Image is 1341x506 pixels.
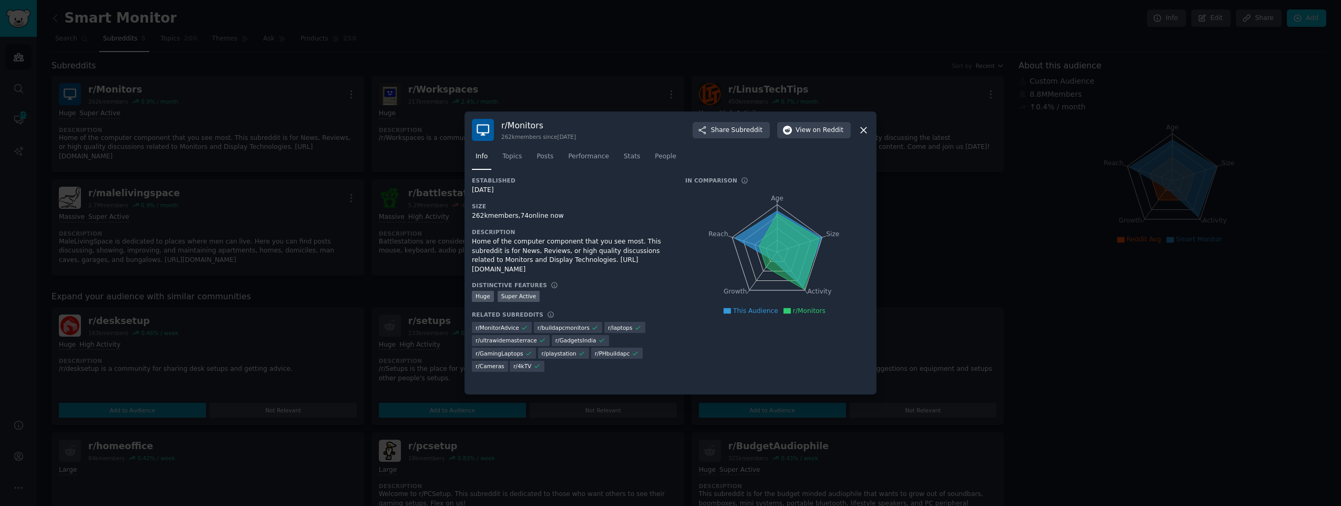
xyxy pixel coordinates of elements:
a: Stats [620,148,644,170]
div: 262k members since [DATE] [501,133,576,140]
span: Subreddit [731,126,762,135]
a: People [651,148,680,170]
tspan: Activity [808,288,832,296]
tspan: Age [771,195,783,202]
span: View [796,126,843,135]
button: ShareSubreddit [693,122,770,139]
span: People [655,152,676,161]
h3: Distinctive Features [472,281,547,289]
span: on Reddit [813,126,843,135]
span: r/ Cameras [476,362,504,370]
div: 262k members, 74 online now [472,211,670,221]
a: Performance [564,148,613,170]
h3: Description [472,228,670,236]
h3: Established [472,177,670,184]
span: Performance [568,152,609,161]
span: r/ ultrawidemasterrace [476,337,537,344]
img: Monitors [472,119,494,141]
span: r/Monitors [793,307,826,315]
span: Topics [502,152,522,161]
h3: Size [472,203,670,210]
span: r/ 4kTV [513,362,531,370]
span: r/ playstation [542,350,576,357]
span: r/ MonitorAdvice [476,324,519,331]
span: r/ GamingLaptops [476,350,523,357]
span: r/ buildapcmonitors [538,324,590,331]
a: Info [472,148,491,170]
a: Topics [499,148,525,170]
tspan: Reach [708,230,728,238]
span: Posts [537,152,553,161]
span: r/ PHbuildapc [595,350,630,357]
button: Viewon Reddit [777,122,851,139]
tspan: Size [826,230,839,238]
h3: r/ Monitors [501,120,576,131]
span: Info [476,152,488,161]
h3: Related Subreddits [472,311,543,318]
tspan: Growth [724,288,747,296]
div: Huge [472,291,494,302]
div: Home of the computer component that you see most. This subreddit is for News, Reviews, or high qu... [472,237,670,274]
div: [DATE] [472,186,670,195]
span: This Audience [733,307,778,315]
div: Super Active [498,291,540,302]
span: r/ GadgetsIndia [555,337,596,344]
h3: In Comparison [685,177,737,184]
span: Stats [624,152,640,161]
span: r/ laptops [608,324,633,331]
a: Posts [533,148,557,170]
span: Share [711,126,762,135]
